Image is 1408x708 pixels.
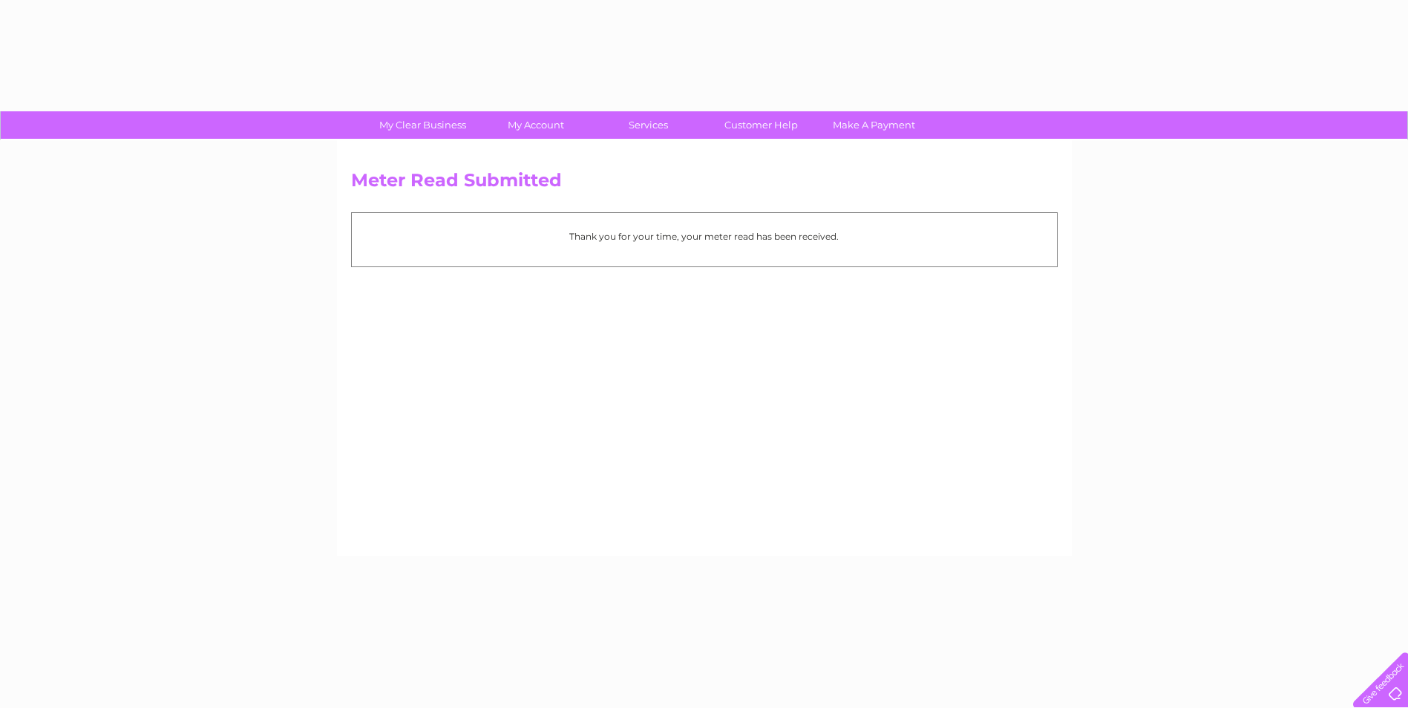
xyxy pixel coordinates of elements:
[474,111,597,139] a: My Account
[351,170,1058,198] h2: Meter Read Submitted
[361,111,484,139] a: My Clear Business
[700,111,822,139] a: Customer Help
[813,111,935,139] a: Make A Payment
[359,229,1050,243] p: Thank you for your time, your meter read has been received.
[587,111,710,139] a: Services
